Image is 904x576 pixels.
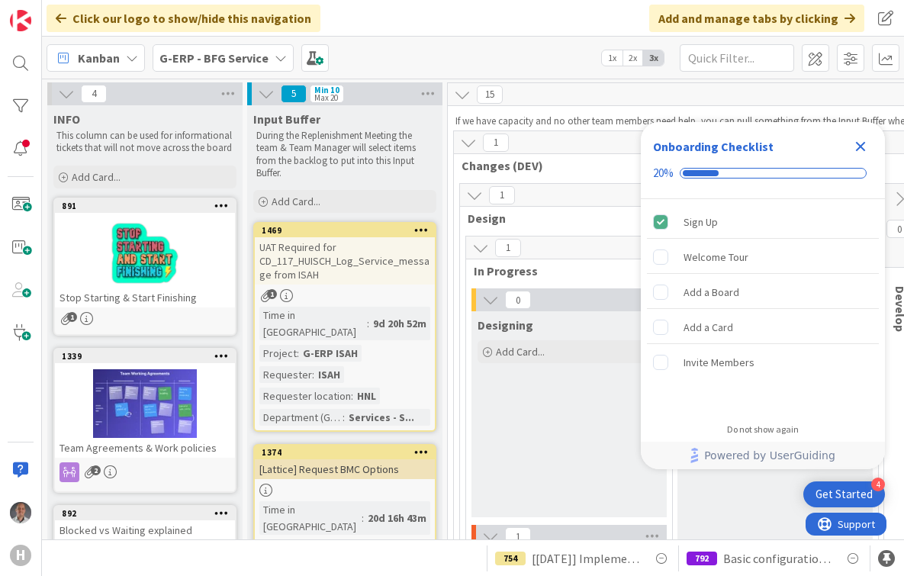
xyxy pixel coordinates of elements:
span: Basic configuration Isah test environment HSG [723,549,832,568]
div: Welcome Tour is incomplete. [647,240,879,274]
div: Time in [GEOGRAPHIC_DATA] [259,307,367,340]
div: Requester location [259,388,351,404]
div: Get Started [816,487,873,502]
div: ISAH [314,366,344,383]
span: Kanban [78,49,120,67]
span: : [343,409,345,426]
span: In Progress [474,263,653,278]
div: Sign Up is complete. [647,205,879,239]
p: During the Replenishment Meeting the team & Team Manager will select items from the backlog to pu... [256,130,433,179]
span: 1 [505,527,531,545]
div: Add a Board is incomplete. [647,275,879,309]
div: 892 [62,508,235,519]
div: UAT Required for CD_117_HUISCH_Log_Service_message from ISAH [255,237,435,285]
a: 892Blocked vs Waiting explained [53,505,236,568]
div: Invite Members is incomplete. [647,346,879,379]
div: Open Get Started checklist, remaining modules: 4 [803,481,885,507]
div: Footer [641,442,885,469]
div: 1339 [55,349,235,363]
div: 1469 [262,225,435,236]
div: Add and manage tabs by clicking [649,5,864,32]
div: 891 [62,201,235,211]
span: 2x [623,50,643,66]
div: 4 [871,478,885,491]
div: 891Stop Starting & Start Finishing [55,199,235,307]
p: This column can be used for informational tickets that will not move across the board [56,130,233,155]
div: HNL [353,388,380,404]
span: : [297,345,299,362]
div: H [10,545,31,566]
div: Checklist items [641,199,885,413]
span: Add Card... [72,170,121,184]
span: 1 [483,134,509,152]
img: PS [10,502,31,523]
div: Click our logo to show/hide this navigation [47,5,320,32]
span: 1x [602,50,623,66]
a: 1339Team Agreements & Work policies [53,348,236,493]
b: G-ERP - BFG Service [159,50,269,66]
div: 792 [687,552,717,565]
div: 754 [495,552,526,565]
div: Add a Board [684,283,739,301]
div: 1339 [62,351,235,362]
span: Designing [478,317,533,333]
span: : [351,388,353,404]
span: Add Card... [496,345,545,359]
div: [Lattice] Request BMC Options [255,459,435,479]
div: Min 10 [314,86,339,94]
span: 15 [477,85,503,104]
div: Add a Card is incomplete. [647,311,879,344]
span: INFO [53,111,80,127]
img: Visit kanbanzone.com [10,10,31,31]
div: Services - S... [345,409,418,426]
span: Support [32,2,69,21]
div: 1374 [255,446,435,459]
a: Powered by UserGuiding [648,442,877,469]
span: : [312,366,314,383]
div: 891 [55,199,235,213]
a: 1469UAT Required for CD_117_HUISCH_Log_Service_message from ISAHTime in [GEOGRAPHIC_DATA]:9d 20h ... [253,222,436,432]
span: 0 [505,291,531,309]
span: 1 [489,186,515,204]
span: Design [468,211,859,226]
div: Max 20 [314,94,338,101]
span: 4 [81,85,107,103]
div: 1469 [255,224,435,237]
div: Time in [GEOGRAPHIC_DATA] [259,501,362,535]
span: Add Card... [272,195,320,208]
div: 892Blocked vs Waiting explained [55,507,235,540]
div: Department (G-ERP) [259,409,343,426]
span: Powered by UserGuiding [704,446,835,465]
span: 5 [281,85,307,103]
div: Invite Members [684,353,754,372]
div: Team Agreements & Work policies [55,438,235,458]
div: Requester [259,366,312,383]
div: Close Checklist [848,134,873,159]
span: Input Buffer [253,111,320,127]
div: Do not show again [727,423,799,436]
div: Onboarding Checklist [653,137,774,156]
div: 1469UAT Required for CD_117_HUISCH_Log_Service_message from ISAH [255,224,435,285]
span: [[DATE]] Implement Accountview BI information- [Data Transport to BI Datalake] [532,549,640,568]
div: 9d 20h 52m [369,315,430,332]
div: Add a Card [684,318,733,336]
div: Checklist Container [641,122,885,469]
span: 1 [267,289,277,299]
div: Welcome Tour [684,248,748,266]
div: 20d 16h 43m [364,510,430,526]
div: 1339Team Agreements & Work policies [55,349,235,458]
div: Project [259,345,297,362]
span: 1 [67,312,77,322]
span: : [367,315,369,332]
div: 1374[Lattice] Request BMC Options [255,446,435,479]
div: Checklist progress: 20% [653,166,873,180]
div: 892 [55,507,235,520]
span: 3x [643,50,664,66]
div: Blocked vs Waiting explained [55,520,235,540]
input: Quick Filter... [680,44,794,72]
span: 2 [91,465,101,475]
div: Sign Up [684,213,718,231]
div: Stop Starting & Start Finishing [55,288,235,307]
span: : [362,510,364,526]
div: 20% [653,166,674,180]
